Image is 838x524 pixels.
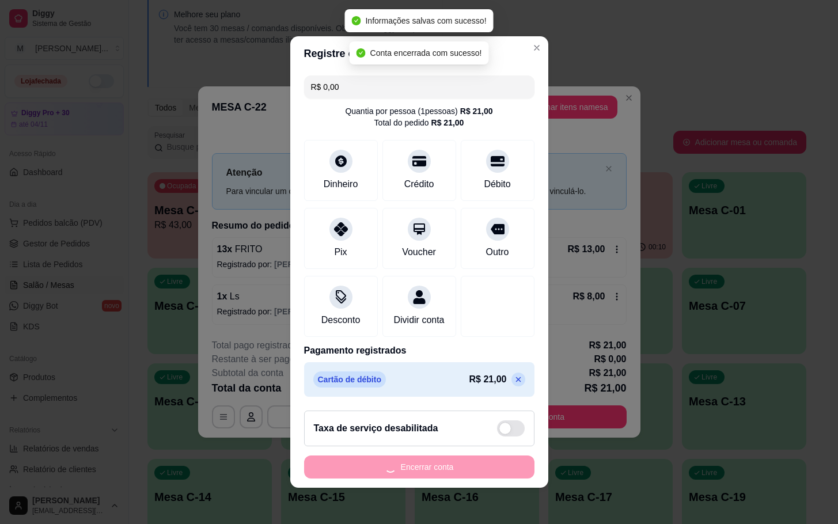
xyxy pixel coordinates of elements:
span: check-circle [351,16,361,25]
div: Débito [484,177,510,191]
div: Desconto [321,313,361,327]
header: Registre o pagamento do pedido [290,36,548,71]
button: Close [528,39,546,57]
div: Total do pedido [374,117,464,128]
p: Cartão de débito [313,371,386,388]
input: Ex.: hambúrguer de cordeiro [311,75,528,98]
span: Informações salvas com sucesso! [365,16,486,25]
div: Pix [334,245,347,259]
div: Voucher [402,245,436,259]
p: R$ 21,00 [469,373,507,386]
h2: Taxa de serviço desabilitada [314,422,438,435]
div: Dinheiro [324,177,358,191]
p: Pagamento registrados [304,344,534,358]
div: R$ 21,00 [431,117,464,128]
div: Outro [486,245,509,259]
div: Dividir conta [393,313,444,327]
span: check-circle [357,48,366,58]
div: Crédito [404,177,434,191]
div: R$ 21,00 [460,105,493,117]
div: Quantia por pessoa ( 1 pessoas) [345,105,492,117]
span: Conta encerrada com sucesso! [370,48,482,58]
